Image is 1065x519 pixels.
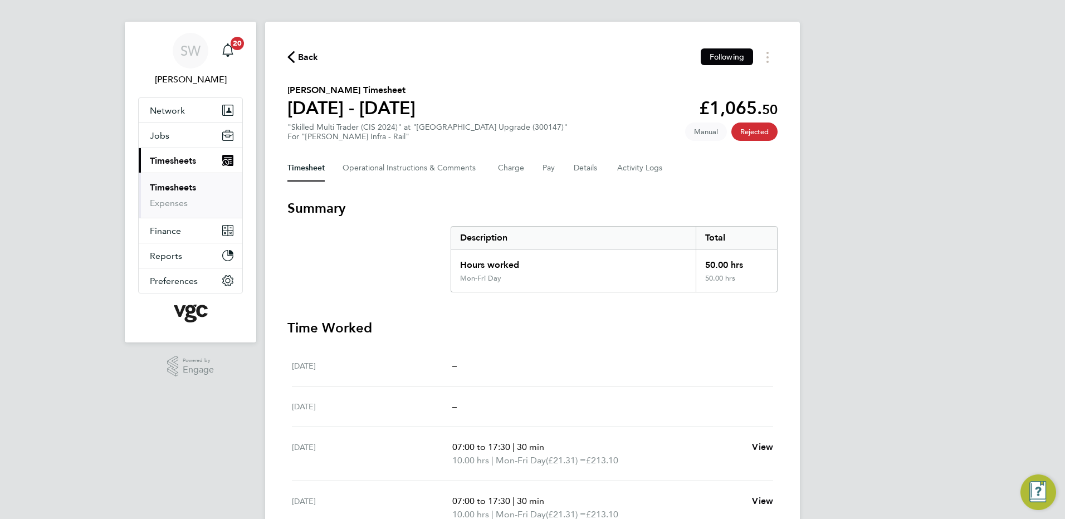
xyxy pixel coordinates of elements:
button: Engage Resource Center [1020,474,1056,510]
span: 30 min [517,442,544,452]
span: – [452,360,457,371]
button: Timesheets Menu [758,48,778,66]
a: Expenses [150,198,188,208]
button: Back [287,50,319,64]
a: Powered byEngage [167,356,214,377]
span: 50 [762,101,778,117]
span: This timesheet was manually created. [685,123,727,141]
h1: [DATE] - [DATE] [287,97,416,119]
span: Mon-Fri Day [496,454,546,467]
span: Preferences [150,276,198,286]
div: Mon-Fri Day [460,274,501,283]
span: (£21.31) = [546,455,586,466]
div: For "[PERSON_NAME] Infra - Rail" [287,132,568,141]
span: Timesheets [150,155,196,166]
span: Simon Woodcock [138,73,243,86]
span: 30 min [517,496,544,506]
span: Network [150,105,185,116]
span: Reports [150,251,182,261]
span: 10.00 hrs [452,455,489,466]
a: Timesheets [150,182,196,193]
app-decimal: £1,065. [699,97,778,119]
span: 07:00 to 17:30 [452,496,510,506]
h3: Summary [287,199,778,217]
a: 20 [217,33,239,68]
button: Jobs [139,123,242,148]
span: Engage [183,365,214,375]
div: Total [696,227,777,249]
span: Finance [150,226,181,236]
button: Preferences [139,268,242,293]
span: This timesheet has been rejected. [731,123,778,141]
h3: Time Worked [287,319,778,337]
button: Reports [139,243,242,268]
span: Following [710,52,744,62]
span: 20 [231,37,244,50]
a: View [752,494,773,508]
span: | [512,496,515,506]
button: Timesheet [287,155,325,182]
button: Timesheets [139,148,242,173]
button: Network [139,98,242,123]
div: [DATE] [292,440,452,467]
div: 50.00 hrs [696,249,777,274]
div: "Skilled Multi Trader (CIS 2024)" at "[GEOGRAPHIC_DATA] Upgrade (300147)" [287,123,568,141]
img: vgcgroup-logo-retina.png [174,305,208,322]
a: SW[PERSON_NAME] [138,33,243,86]
span: Jobs [150,130,169,141]
span: £213.10 [586,455,618,466]
span: | [491,455,494,466]
span: Powered by [183,356,214,365]
h2: [PERSON_NAME] Timesheet [287,84,416,97]
span: View [752,442,773,452]
button: Operational Instructions & Comments [343,155,480,182]
button: Activity Logs [617,155,664,182]
button: Following [701,48,753,65]
span: SW [180,43,201,58]
div: Description [451,227,696,249]
nav: Main navigation [125,22,256,342]
button: Details [574,155,599,182]
span: Back [298,51,319,64]
div: [DATE] [292,359,452,373]
a: View [752,440,773,454]
span: | [512,442,515,452]
button: Pay [543,155,556,182]
div: Timesheets [139,173,242,218]
span: 07:00 to 17:30 [452,442,510,452]
div: 50.00 hrs [696,274,777,292]
div: Summary [451,226,778,292]
button: Charge [498,155,525,182]
span: View [752,496,773,506]
div: Hours worked [451,249,696,274]
button: Finance [139,218,242,243]
span: – [452,401,457,412]
a: Go to home page [138,305,243,322]
div: [DATE] [292,400,452,413]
